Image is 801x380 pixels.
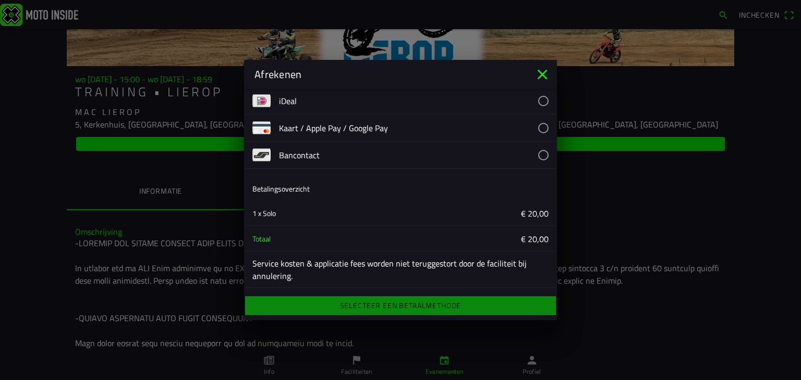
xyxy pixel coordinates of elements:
[244,67,534,82] ion-title: Afrekenen
[252,208,276,219] ion-text: 1 x Solo
[534,66,551,83] ion-icon: close
[252,183,310,194] ion-label: Betalingsoverzicht
[252,233,271,244] ion-text: Totaal
[409,233,549,245] ion-label: € 20,00
[252,257,549,282] ion-label: Service kosten & applicatie fees worden niet teruggestort door de faciliteit bij annulering.
[252,119,271,137] img: payment-card.png
[252,92,271,110] img: payment-ideal.png
[409,207,549,220] ion-label: € 20,00
[252,146,271,164] img: payment-bancontact.png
